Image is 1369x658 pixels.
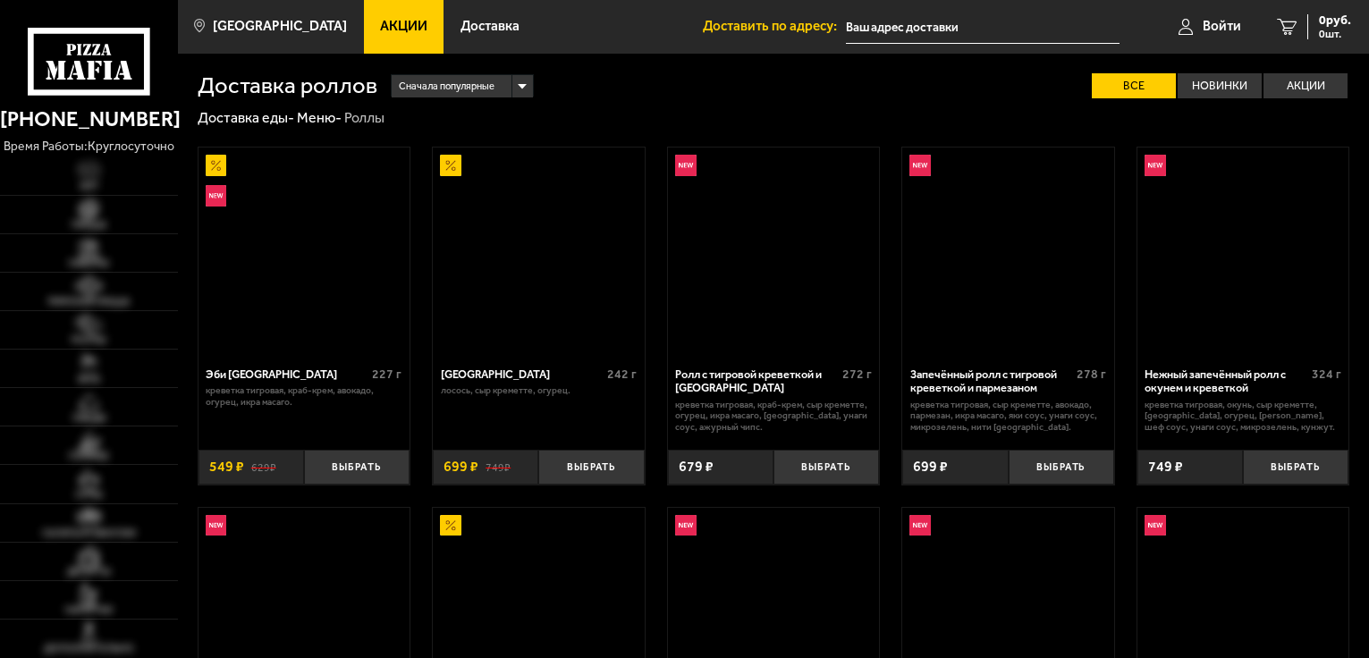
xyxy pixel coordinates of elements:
[1092,73,1176,99] label: Все
[486,460,511,474] s: 749 ₽
[668,148,880,357] a: НовинкаРолл с тигровой креветкой и Гуакамоле
[1178,73,1262,99] label: Новинки
[675,515,697,536] img: Новинка
[607,367,637,382] span: 242 г
[1137,148,1349,357] a: НовинкаНежный запечённый ролл с окунем и креветкой
[675,155,697,176] img: Новинка
[913,460,948,474] span: 699 ₽
[909,155,931,176] img: Новинка
[1263,73,1348,99] label: Акции
[206,385,401,409] p: креветка тигровая, краб-крем, авокадо, огурец, икра масаго.
[1148,460,1183,474] span: 749 ₽
[773,450,879,485] button: Выбрать
[1145,155,1166,176] img: Новинка
[380,20,427,33] span: Акции
[199,148,410,357] a: АкционныйНовинкаЭби Калифорния
[198,109,294,126] a: Доставка еды-
[1319,14,1351,27] span: 0 руб.
[441,367,603,381] div: [GEOGRAPHIC_DATA]
[538,450,644,485] button: Выбрать
[703,20,846,33] span: Доставить по адресу:
[206,185,227,207] img: Новинка
[1203,20,1241,33] span: Войти
[842,367,872,382] span: 272 г
[1312,367,1341,382] span: 324 г
[1077,367,1106,382] span: 278 г
[909,515,931,536] img: Новинка
[297,109,342,126] a: Меню-
[440,155,461,176] img: Акционный
[1319,29,1351,39] span: 0 шт.
[198,74,377,97] h1: Доставка роллов
[344,109,385,128] div: Роллы
[1009,450,1114,485] button: Выбрать
[304,450,410,485] button: Выбрать
[399,73,494,100] span: Сначала популярные
[206,155,227,176] img: Акционный
[679,460,714,474] span: 679 ₽
[433,148,645,357] a: АкционныйФиладельфия
[213,20,347,33] span: [GEOGRAPHIC_DATA]
[902,148,1114,357] a: НовинкаЗапечённый ролл с тигровой креветкой и пармезаном
[441,385,637,397] p: лосось, Сыр креметте, огурец.
[675,367,837,395] div: Ролл с тигровой креветкой и [GEOGRAPHIC_DATA]
[1243,450,1348,485] button: Выбрать
[461,20,520,33] span: Доставка
[1145,515,1166,536] img: Новинка
[372,367,401,382] span: 227 г
[910,367,1072,395] div: Запечённый ролл с тигровой креветкой и пармезаном
[675,400,871,434] p: креветка тигровая, краб-крем, Сыр креметте, огурец, икра масаго, [GEOGRAPHIC_DATA], унаги соус, а...
[910,400,1106,434] p: креветка тигровая, Сыр креметте, авокадо, пармезан, икра масаго, яки соус, унаги соус, микрозелен...
[444,460,478,474] span: 699 ₽
[1145,400,1340,434] p: креветка тигровая, окунь, Сыр креметте, [GEOGRAPHIC_DATA], огурец, [PERSON_NAME], шеф соус, унаги...
[206,367,368,381] div: Эби [GEOGRAPHIC_DATA]
[440,515,461,536] img: Акционный
[209,460,244,474] span: 549 ₽
[206,515,227,536] img: Новинка
[1145,367,1306,395] div: Нежный запечённый ролл с окунем и креветкой
[251,460,276,474] s: 629 ₽
[846,11,1120,44] input: Ваш адрес доставки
